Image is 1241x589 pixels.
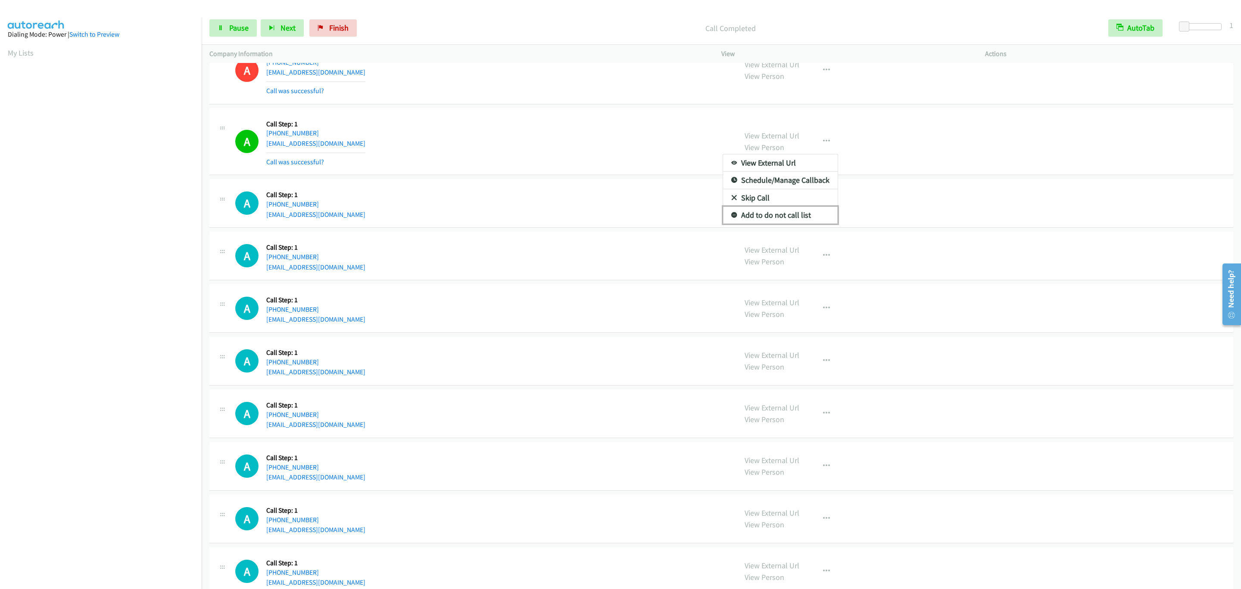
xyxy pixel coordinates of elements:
[8,66,202,476] iframe: To enrich screen reader interactions, please activate Accessibility in Grammarly extension settings
[235,507,259,530] h1: A
[235,349,259,373] div: The call is yet to be attempted
[8,48,34,58] a: My Lists
[235,191,259,215] h1: A
[235,244,259,267] h1: A
[69,30,119,38] a: Switch to Preview
[723,189,838,207] a: Skip Call
[1216,260,1241,329] iframe: Resource Center
[723,154,838,172] a: View External Url
[723,207,838,224] a: Add to do not call list
[8,29,194,40] div: Dialing Mode: Power |
[235,454,259,478] h1: A
[235,402,259,425] div: The call is yet to be attempted
[235,454,259,478] div: The call is yet to be attempted
[235,507,259,530] div: The call is yet to be attempted
[235,349,259,373] h1: A
[235,560,259,583] h1: A
[235,402,259,425] h1: A
[723,172,838,189] a: Schedule/Manage Callback
[235,297,259,320] h1: A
